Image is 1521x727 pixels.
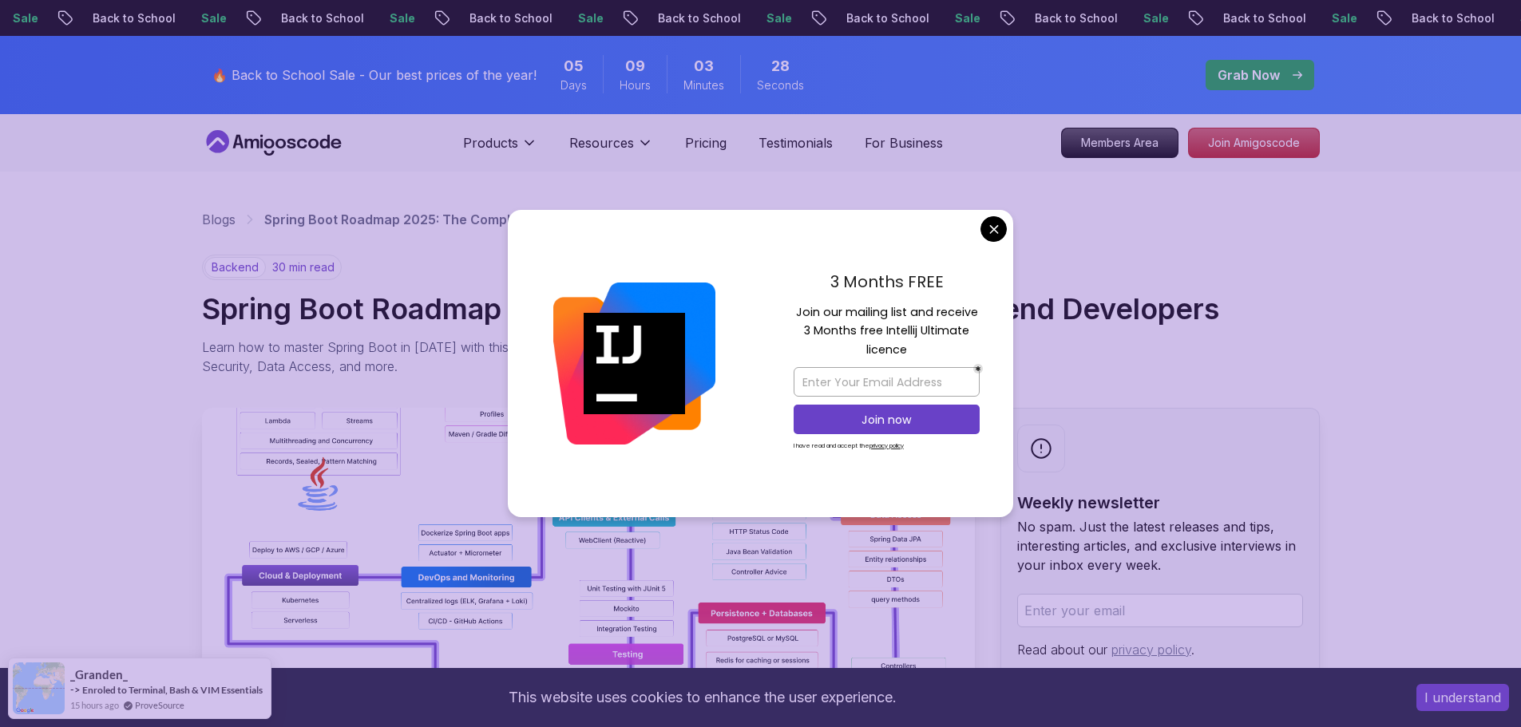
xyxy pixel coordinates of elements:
p: Sale [1314,10,1365,26]
span: 28 Seconds [771,55,790,77]
p: Sale [749,10,800,26]
p: Spring Boot Roadmap 2025: The Complete Guide for Backend Developers [264,210,728,229]
button: Resources [569,133,653,165]
p: Read about our . [1017,640,1303,659]
h2: Weekly newsletter [1017,492,1303,514]
p: Sale [1126,10,1177,26]
p: Grab Now [1218,65,1280,85]
p: Back to School [452,10,560,26]
p: Learn how to master Spring Boot in [DATE] with this complete roadmap covering Java fundamentals, ... [202,338,917,376]
a: Members Area [1061,128,1178,158]
p: No spam. Just the latest releases and tips, interesting articles, and exclusive interviews in you... [1017,517,1303,575]
p: 🔥 Back to School Sale - Our best prices of the year! [212,65,537,85]
a: For Business [865,133,943,152]
p: Sale [372,10,423,26]
h1: Spring Boot Roadmap 2025: The Complete Guide for Backend Developers [202,293,1320,325]
img: provesource social proof notification image [13,662,65,714]
button: Products [463,133,537,165]
p: Members Area [1062,128,1178,157]
p: Back to School [263,10,372,26]
p: Sale [937,10,988,26]
span: Seconds [757,77,804,93]
span: 3 Minutes [694,55,714,77]
span: 9 Hours [625,55,645,77]
span: _Granden_ [70,668,128,682]
p: Resources [569,133,634,152]
p: Back to School [75,10,184,26]
a: Testimonials [759,133,833,152]
button: Accept cookies [1416,684,1509,711]
p: Back to School [640,10,749,26]
p: backend [204,257,266,278]
p: Back to School [829,10,937,26]
span: Days [560,77,587,93]
p: Products [463,133,518,152]
a: Blogs [202,210,236,229]
input: Enter your email [1017,594,1303,627]
p: Back to School [1206,10,1314,26]
a: Pricing [685,133,727,152]
p: Back to School [1017,10,1126,26]
span: 5 Days [564,55,584,77]
span: Minutes [683,77,724,93]
span: 15 hours ago [70,698,119,712]
p: Join Amigoscode [1189,128,1319,157]
p: Sale [560,10,612,26]
span: -> [70,683,81,696]
p: Back to School [1394,10,1503,26]
a: Join Amigoscode [1188,128,1320,158]
span: Hours [620,77,651,93]
a: privacy policy [1111,642,1191,658]
p: Sale [184,10,235,26]
a: ProveSource [135,698,184,712]
p: 30 min read [272,259,335,275]
a: Enroled to Terminal, Bash & VIM Essentials [82,684,263,696]
div: This website uses cookies to enhance the user experience. [12,680,1392,715]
